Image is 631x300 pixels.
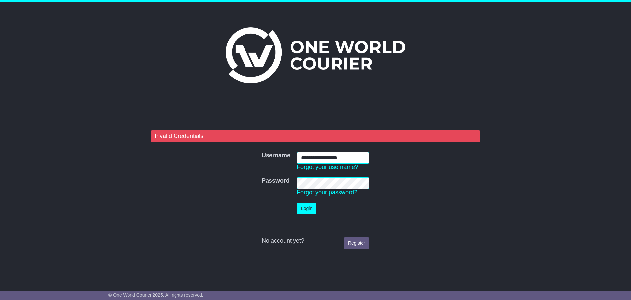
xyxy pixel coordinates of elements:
div: Invalid Credentials [151,130,480,142]
label: Password [262,177,290,185]
a: Register [344,237,369,249]
a: Forgot your password? [297,189,357,196]
span: © One World Courier 2025. All rights reserved. [108,292,203,298]
button: Login [297,203,316,214]
a: Forgot your username? [297,164,358,170]
img: One World [226,27,405,83]
div: No account yet? [262,237,369,245]
label: Username [262,152,290,159]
